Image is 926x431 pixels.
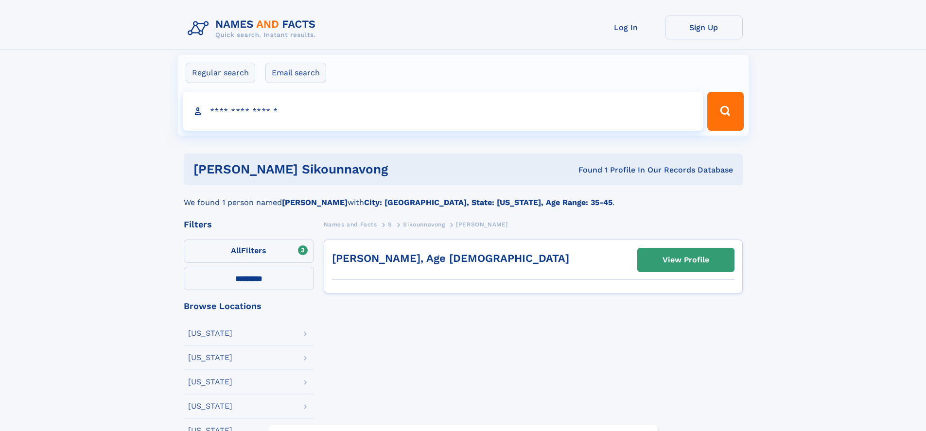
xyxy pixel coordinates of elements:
label: Filters [184,240,314,263]
a: Sign Up [665,16,743,39]
span: All [231,246,241,255]
a: Log In [587,16,665,39]
div: [US_STATE] [188,354,232,362]
button: Search Button [707,92,743,131]
div: View Profile [663,249,709,271]
label: Email search [265,63,326,83]
input: search input [183,92,703,131]
span: Sikounnavong [403,221,445,228]
h1: [PERSON_NAME] sikounnavong [193,163,483,175]
div: Filters [184,220,314,229]
a: Sikounnavong [403,218,445,230]
span: [PERSON_NAME] [456,221,508,228]
a: S [388,218,392,230]
label: Regular search [186,63,255,83]
div: Browse Locations [184,302,314,310]
a: View Profile [638,248,734,272]
b: City: [GEOGRAPHIC_DATA], State: [US_STATE], Age Range: 35-45 [364,198,612,207]
div: [US_STATE] [188,378,232,386]
div: We found 1 person named with . [184,185,743,208]
div: [US_STATE] [188,402,232,410]
div: Found 1 Profile In Our Records Database [483,165,733,175]
img: Logo Names and Facts [184,16,324,42]
div: [US_STATE] [188,329,232,337]
a: [PERSON_NAME], Age [DEMOGRAPHIC_DATA] [332,252,569,264]
b: [PERSON_NAME] [282,198,348,207]
span: S [388,221,392,228]
a: Names and Facts [324,218,377,230]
